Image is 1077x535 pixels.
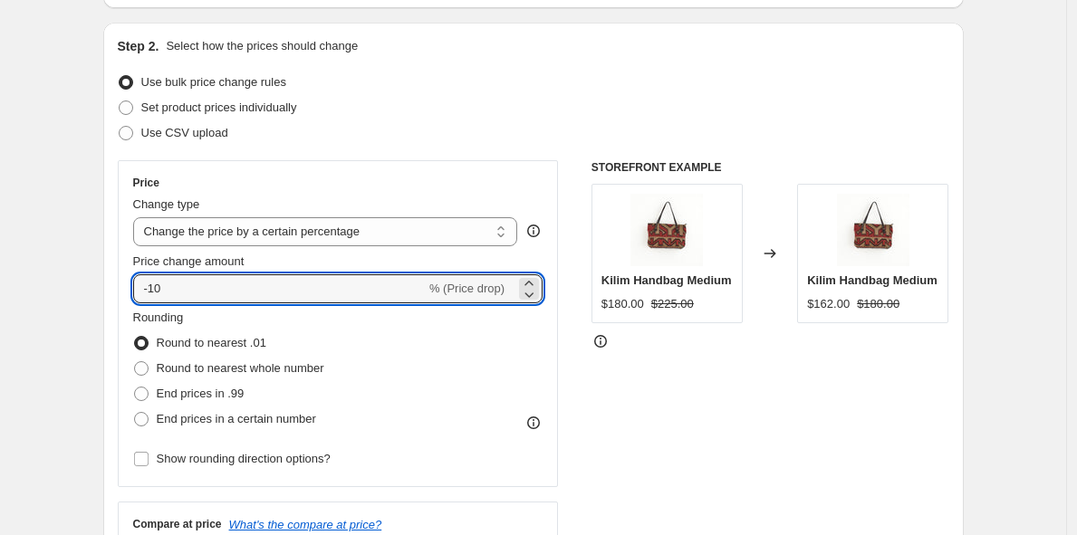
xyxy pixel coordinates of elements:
[133,197,200,211] span: Change type
[166,37,358,55] p: Select how the prices should change
[133,274,426,303] input: -15
[807,295,850,313] div: $162.00
[133,254,245,268] span: Price change amount
[157,387,245,400] span: End prices in .99
[141,75,286,89] span: Use bulk price change rules
[133,176,159,190] h3: Price
[157,452,331,465] span: Show rounding direction options?
[133,517,222,531] h3: Compare at price
[133,310,184,324] span: Rounding
[651,295,694,313] strike: $225.00
[601,295,644,313] div: $180.00
[601,273,732,287] span: Kilim Handbag Medium
[157,412,316,425] span: End prices in a certain number
[141,126,228,139] span: Use CSV upload
[118,37,159,55] h2: Step 2.
[857,295,899,313] strike: $180.00
[141,100,297,114] span: Set product prices individually
[229,518,382,531] button: What's the compare at price?
[807,273,938,287] span: Kilim Handbag Medium
[429,282,505,295] span: % (Price drop)
[524,222,543,240] div: help
[630,194,703,266] img: K83_2480_web_80x.jpg
[157,336,266,349] span: Round to nearest .01
[837,194,909,266] img: K83_2480_web_80x.jpg
[591,160,949,175] h6: STOREFRONT EXAMPLE
[157,361,324,375] span: Round to nearest whole number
